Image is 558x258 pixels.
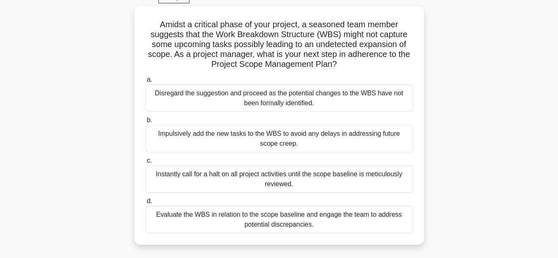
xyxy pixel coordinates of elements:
[147,157,152,164] span: c.
[145,85,413,112] div: Disregard the suggestion and proceed as the potential changes to the WBS have not been formally i...
[147,116,152,123] span: b.
[147,76,152,83] span: a.
[144,19,414,70] h5: Amidst a critical phase of your project, a seasoned team member suggests that the Work Breakdown ...
[147,197,152,204] span: d.
[145,166,413,193] div: Instantly call for a halt on all project activities until the scope baseline is meticulously revi...
[145,206,413,233] div: Evaluate the WBS in relation to the scope baseline and engage the team to address potential discr...
[145,125,413,152] div: Impulsively add the new tasks to the WBS to avoid any delays in addressing future scope creep.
